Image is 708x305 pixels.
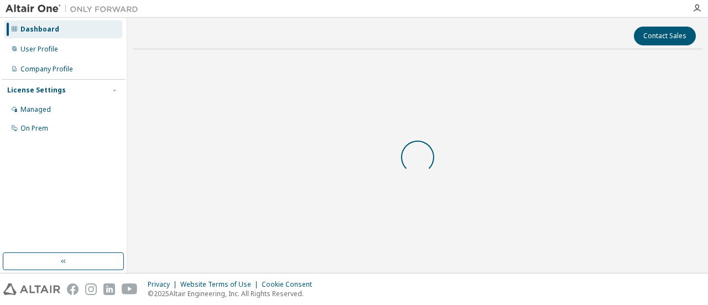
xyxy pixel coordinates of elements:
div: Website Terms of Use [180,280,262,289]
div: Managed [20,105,51,114]
img: instagram.svg [85,283,97,295]
div: Company Profile [20,65,73,74]
img: linkedin.svg [103,283,115,295]
div: Dashboard [20,25,59,34]
button: Contact Sales [634,27,696,45]
div: On Prem [20,124,48,133]
div: Privacy [148,280,180,289]
img: altair_logo.svg [3,283,60,295]
div: Cookie Consent [262,280,319,289]
img: Altair One [6,3,144,14]
p: © 2025 Altair Engineering, Inc. All Rights Reserved. [148,289,319,298]
div: License Settings [7,86,66,95]
div: User Profile [20,45,58,54]
img: youtube.svg [122,283,138,295]
img: facebook.svg [67,283,79,295]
